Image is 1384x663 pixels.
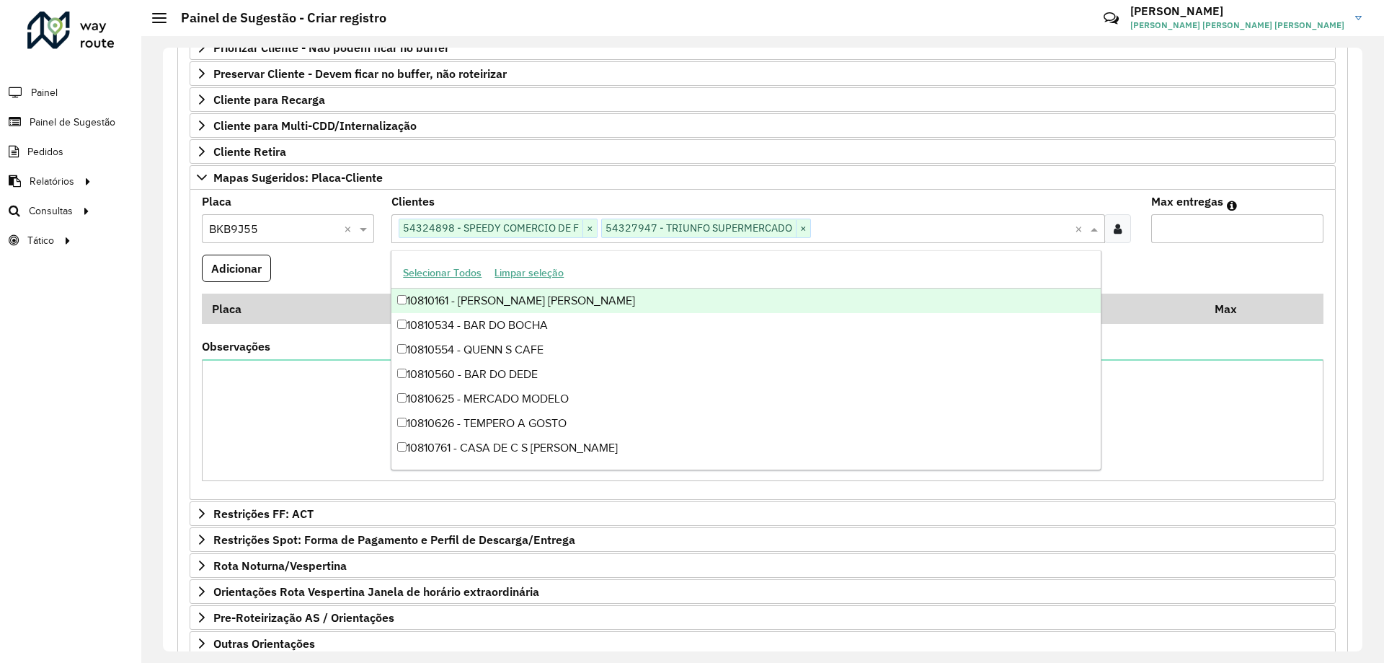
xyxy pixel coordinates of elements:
span: × [796,220,810,237]
span: Pre-Roteirização AS / Orientações [213,612,394,623]
span: Rota Noturna/Vespertina [213,560,347,571]
th: Placa [202,294,396,324]
div: 10810975 - NAVIO XUMBURY [391,460,1100,485]
a: Cliente Retira [190,139,1336,164]
a: Contato Rápido [1096,3,1127,34]
div: 10810554 - QUENN S CAFE [391,338,1100,362]
span: Mapas Sugeridos: Placa-Cliente [213,172,383,183]
span: Cliente para Recarga [213,94,325,105]
span: Clear all [1075,220,1087,237]
a: Rota Noturna/Vespertina [190,553,1336,578]
div: 10810626 - TEMPERO A GOSTO [391,411,1100,436]
span: Restrições Spot: Forma de Pagamento e Perfil de Descarga/Entrega [213,534,575,545]
span: 54324898 - SPEEDY COMERCIO DE F [399,219,582,237]
a: Preservar Cliente - Devem ficar no buffer, não roteirizar [190,61,1336,86]
span: Relatórios [30,174,74,189]
span: Clear all [344,220,356,237]
span: 54327947 - TRIUNFO SUPERMERCADO [602,219,796,237]
span: × [582,220,597,237]
span: Tático [27,233,54,248]
span: Outras Orientações [213,638,315,649]
span: Preservar Cliente - Devem ficar no buffer, não roteirizar [213,68,507,79]
h3: [PERSON_NAME] [1130,4,1344,18]
label: Placa [202,193,231,210]
h2: Painel de Sugestão - Criar registro [167,10,386,26]
span: Cliente Retira [213,146,286,157]
span: Restrições FF: ACT [213,508,314,519]
a: Cliente para Recarga [190,87,1336,112]
span: Orientações Rota Vespertina Janela de horário extraordinária [213,586,539,597]
a: Mapas Sugeridos: Placa-Cliente [190,165,1336,190]
div: 10810534 - BAR DO BOCHA [391,313,1100,338]
a: Cliente para Multi-CDD/Internalização [190,113,1336,138]
a: Priorizar Cliente - Não podem ficar no buffer [190,35,1336,60]
span: Cliente para Multi-CDD/Internalização [213,120,417,131]
button: Adicionar [202,255,271,282]
span: Priorizar Cliente - Não podem ficar no buffer [213,42,449,53]
button: Limpar seleção [488,262,570,284]
a: Outras Orientações [190,631,1336,656]
label: Clientes [391,193,435,210]
a: Orientações Rota Vespertina Janela de horário extraordinária [190,579,1336,604]
ng-dropdown-panel: Options list [391,250,1101,470]
button: Selecionar Todos [396,262,488,284]
span: Consultas [29,203,73,219]
a: Restrições Spot: Forma de Pagamento e Perfil de Descarga/Entrega [190,527,1336,552]
a: Pre-Roteirização AS / Orientações [190,605,1336,630]
span: Painel [31,85,58,100]
span: [PERSON_NAME] [PERSON_NAME] [PERSON_NAME] [1130,19,1344,32]
em: Máximo de clientes que serão colocados na mesma rota com os clientes informados [1227,200,1237,211]
label: Max entregas [1151,193,1223,210]
th: Max [1205,294,1262,324]
div: 10810761 - CASA DE C S [PERSON_NAME] [391,436,1100,460]
div: Mapas Sugeridos: Placa-Cliente [190,190,1336,501]
span: Painel de Sugestão [30,115,115,130]
label: Observações [202,338,270,355]
div: 10810625 - MERCADO MODELO [391,387,1100,411]
span: Pedidos [27,144,63,159]
div: 10810161 - [PERSON_NAME] [PERSON_NAME] [391,289,1100,313]
a: Restrições FF: ACT [190,501,1336,526]
div: 10810560 - BAR DO DEDE [391,362,1100,387]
